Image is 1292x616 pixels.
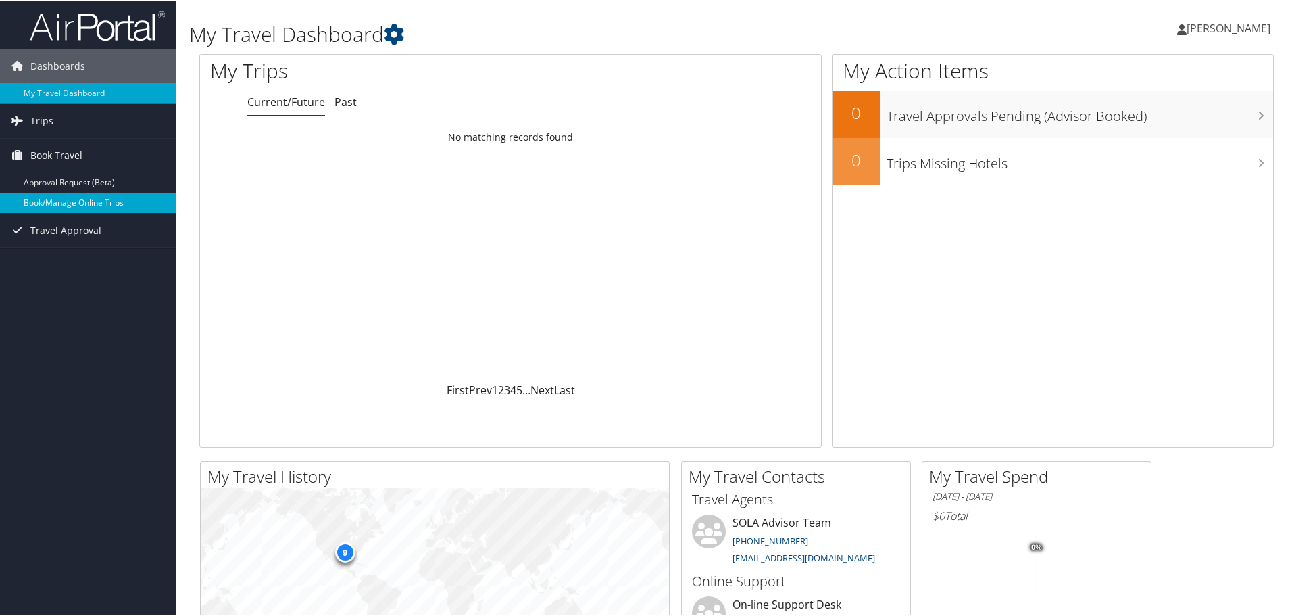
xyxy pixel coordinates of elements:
[933,489,1141,502] h6: [DATE] - [DATE]
[685,513,907,569] li: SOLA Advisor Team
[692,571,900,590] h3: Online Support
[469,381,492,396] a: Prev
[692,489,900,508] h3: Travel Agents
[1177,7,1284,47] a: [PERSON_NAME]
[200,124,821,148] td: No matching records found
[933,507,1141,522] h6: Total
[522,381,530,396] span: …
[933,507,945,522] span: $0
[30,103,53,137] span: Trips
[189,19,919,47] h1: My Travel Dashboard
[210,55,552,84] h1: My Trips
[30,212,101,246] span: Travel Approval
[334,541,355,561] div: 9
[833,100,880,123] h2: 0
[207,464,669,487] h2: My Travel History
[530,381,554,396] a: Next
[247,93,325,108] a: Current/Future
[504,381,510,396] a: 3
[833,147,880,170] h2: 0
[492,381,498,396] a: 1
[833,55,1273,84] h1: My Action Items
[887,99,1273,124] h3: Travel Approvals Pending (Advisor Booked)
[447,381,469,396] a: First
[498,381,504,396] a: 2
[833,137,1273,184] a: 0Trips Missing Hotels
[554,381,575,396] a: Last
[516,381,522,396] a: 5
[689,464,910,487] h2: My Travel Contacts
[30,48,85,82] span: Dashboards
[887,146,1273,172] h3: Trips Missing Hotels
[334,93,357,108] a: Past
[732,534,808,546] a: [PHONE_NUMBER]
[510,381,516,396] a: 4
[30,137,82,171] span: Book Travel
[929,464,1151,487] h2: My Travel Spend
[732,550,875,563] a: [EMAIL_ADDRESS][DOMAIN_NAME]
[833,89,1273,137] a: 0Travel Approvals Pending (Advisor Booked)
[1187,20,1270,34] span: [PERSON_NAME]
[1031,542,1042,550] tspan: 0%
[30,9,165,41] img: airportal-logo.png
